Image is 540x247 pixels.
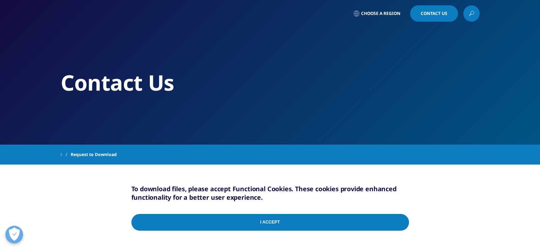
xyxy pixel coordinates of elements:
input: I Accept [131,214,409,231]
span: Choose a Region [361,11,400,16]
span: Request to Download [71,148,117,161]
span: Contact Us [421,11,447,16]
button: Open Preferences [5,226,23,243]
a: Contact Us [410,5,458,22]
h5: To download files, please accept Functional Cookies. These cookies provide enhanced functionality... [131,184,409,202]
h2: Contact Us [61,69,480,96]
